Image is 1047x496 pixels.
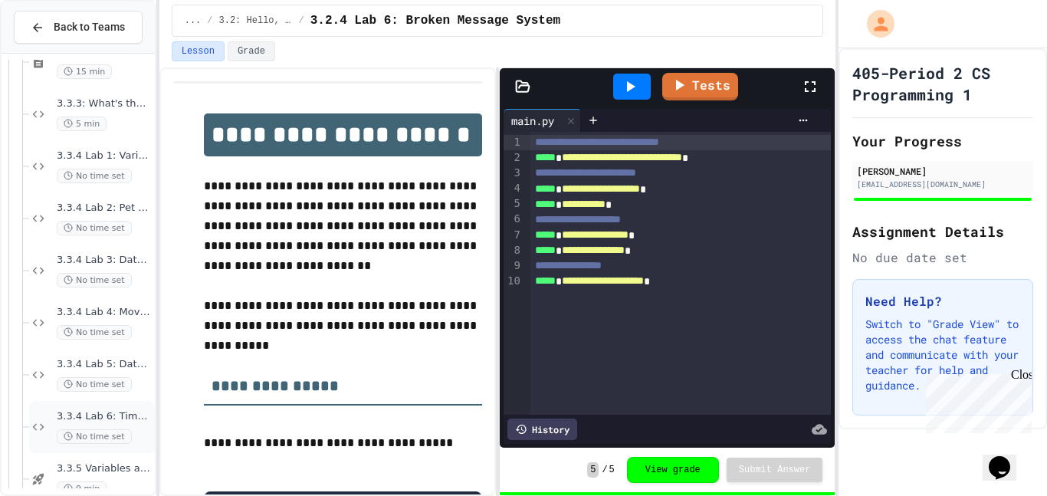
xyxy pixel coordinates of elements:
span: / [299,15,304,27]
div: 9 [504,258,523,274]
span: / [207,15,212,27]
h2: Your Progress [852,130,1033,152]
span: 3.3.4 Lab 6: Time Capsule Creator [57,410,152,423]
span: 3.2: Hello, World! [219,15,293,27]
span: 5 [587,462,599,478]
span: ... [185,15,202,27]
div: History [507,419,577,440]
button: Grade [228,41,275,61]
span: 9 min [57,481,107,496]
h2: Assignment Details [852,221,1033,242]
div: 10 [504,274,523,289]
span: 3.3.3: What's the Type? [57,97,152,110]
span: No time set [57,377,132,392]
span: Back to Teams [54,19,125,35]
div: 8 [504,243,523,258]
span: 3.3.4 Lab 5: Data Profile Organizer [57,358,152,371]
p: Switch to "Grade View" to access the chat feature and communicate with your teacher for help and ... [865,317,1020,393]
span: No time set [57,169,132,183]
span: 3.3.4 Lab 3: Data Type Detective [57,254,152,267]
h3: Need Help? [865,292,1020,310]
div: main.py [504,113,562,129]
div: main.py [504,109,581,132]
button: Back to Teams [14,11,143,44]
div: 5 [504,196,523,212]
div: My Account [851,6,898,41]
span: 3.3.5 Variables and Data types - quiz [57,462,152,475]
div: [EMAIL_ADDRESS][DOMAIN_NAME] [857,179,1029,190]
div: 3 [504,166,523,181]
div: 2 [504,150,523,166]
span: 3.3.4 Lab 1: Variable Name Corrector [57,149,152,163]
div: [PERSON_NAME] [857,164,1029,178]
div: 6 [504,212,523,227]
span: 15 min [57,64,112,79]
div: 7 [504,228,523,243]
span: 5 min [57,117,107,131]
iframe: chat widget [983,435,1032,481]
span: No time set [57,221,132,235]
span: 3.3.4 Lab 4: Movie Database [57,306,152,319]
button: View grade [627,457,719,483]
iframe: chat widget [920,368,1032,433]
button: Lesson [172,41,225,61]
span: No time set [57,273,132,287]
div: 1 [504,135,523,150]
div: Chat with us now!Close [6,6,106,97]
div: No due date set [852,248,1033,267]
a: Tests [662,73,738,100]
h1: 405-Period 2 CS Programming 1 [852,62,1033,105]
span: 5 [609,464,615,476]
span: No time set [57,429,132,444]
span: Submit Answer [739,464,811,476]
span: 3.2.4 Lab 6: Broken Message System [310,11,560,30]
span: 3.3.4 Lab 2: Pet Store Inventory [57,202,152,215]
span: / [602,464,607,476]
button: Submit Answer [727,458,823,482]
div: 4 [504,181,523,196]
span: No time set [57,325,132,340]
